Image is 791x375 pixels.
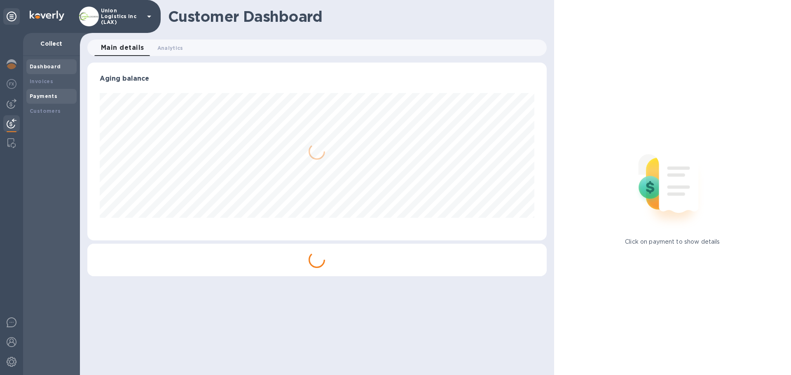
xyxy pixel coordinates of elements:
[168,8,541,25] h1: Customer Dashboard
[30,40,73,48] p: Collect
[30,63,61,70] b: Dashboard
[30,93,57,99] b: Payments
[625,238,720,246] p: Click on payment to show details
[3,8,20,25] div: Unpin categories
[30,11,64,21] img: Logo
[101,8,142,25] p: Union Logistics Inc (LAX)
[30,108,61,114] b: Customers
[30,78,53,84] b: Invoices
[7,79,16,89] img: Foreign exchange
[101,42,144,54] span: Main details
[100,75,534,83] h3: Aging balance
[157,44,183,52] span: Analytics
